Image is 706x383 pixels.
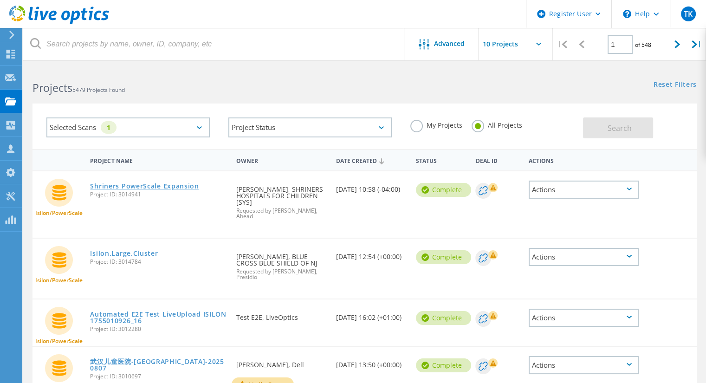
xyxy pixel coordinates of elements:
span: Requested by [PERSON_NAME], Presidio [236,269,327,280]
span: Search [608,123,632,133]
button: Search [583,117,653,138]
div: Actions [529,181,639,199]
div: Complete [416,311,471,325]
div: Selected Scans [46,117,210,137]
a: Automated E2E Test LiveUpload ISILON 1755010926_16 [90,311,227,324]
label: My Projects [410,120,462,129]
input: Search projects by name, owner, ID, company, etc [23,28,405,60]
div: Project Status [228,117,392,137]
div: [DATE] 12:54 (+00:00) [331,239,411,269]
div: [PERSON_NAME], SHRINERS HOSPITALS FOR CHILDREN [SYS] [232,171,331,228]
div: Complete [416,358,471,372]
div: Actions [529,309,639,327]
div: [DATE] 10:58 (-04:00) [331,171,411,202]
div: Status [411,151,471,169]
div: Project Name [85,151,232,169]
div: [DATE] 16:02 (+01:00) [331,299,411,330]
span: Isilon/PowerScale [35,210,83,216]
div: Actions [529,356,639,374]
div: Date Created [331,151,411,169]
div: [PERSON_NAME], Dell [232,347,331,377]
span: TK [684,10,693,18]
span: Project ID: 3014941 [90,192,227,197]
span: of 548 [635,41,651,49]
div: Deal Id [471,151,524,169]
div: [PERSON_NAME], BLUE CROSS BLUE SHIELD OF NJ [232,239,331,289]
a: 武汉儿童医院-[GEOGRAPHIC_DATA]-20250807 [90,358,227,371]
div: Owner [232,151,331,169]
span: Project ID: 3012280 [90,326,227,332]
span: Project ID: 3014784 [90,259,227,265]
label: All Projects [472,120,522,129]
a: Reset Filters [654,81,697,89]
div: | [687,28,706,61]
a: Isilon.Large.Cluster [90,250,158,257]
span: Isilon/PowerScale [35,278,83,283]
svg: \n [623,10,631,18]
a: Shriners PowerScale Expansion [90,183,199,189]
span: Advanced [434,40,465,47]
div: 1 [101,121,117,134]
div: | [553,28,572,61]
span: Isilon/PowerScale [35,338,83,344]
div: Actions [524,151,644,169]
b: Projects [32,80,72,95]
div: Actions [529,248,639,266]
div: [DATE] 13:50 (+00:00) [331,347,411,377]
div: Complete [416,250,471,264]
span: 5479 Projects Found [72,86,125,94]
span: Requested by [PERSON_NAME], Ahead [236,208,327,219]
span: Project ID: 3010697 [90,374,227,379]
div: Complete [416,183,471,197]
a: Live Optics Dashboard [9,19,109,26]
div: Test E2E, LiveOptics [232,299,331,330]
